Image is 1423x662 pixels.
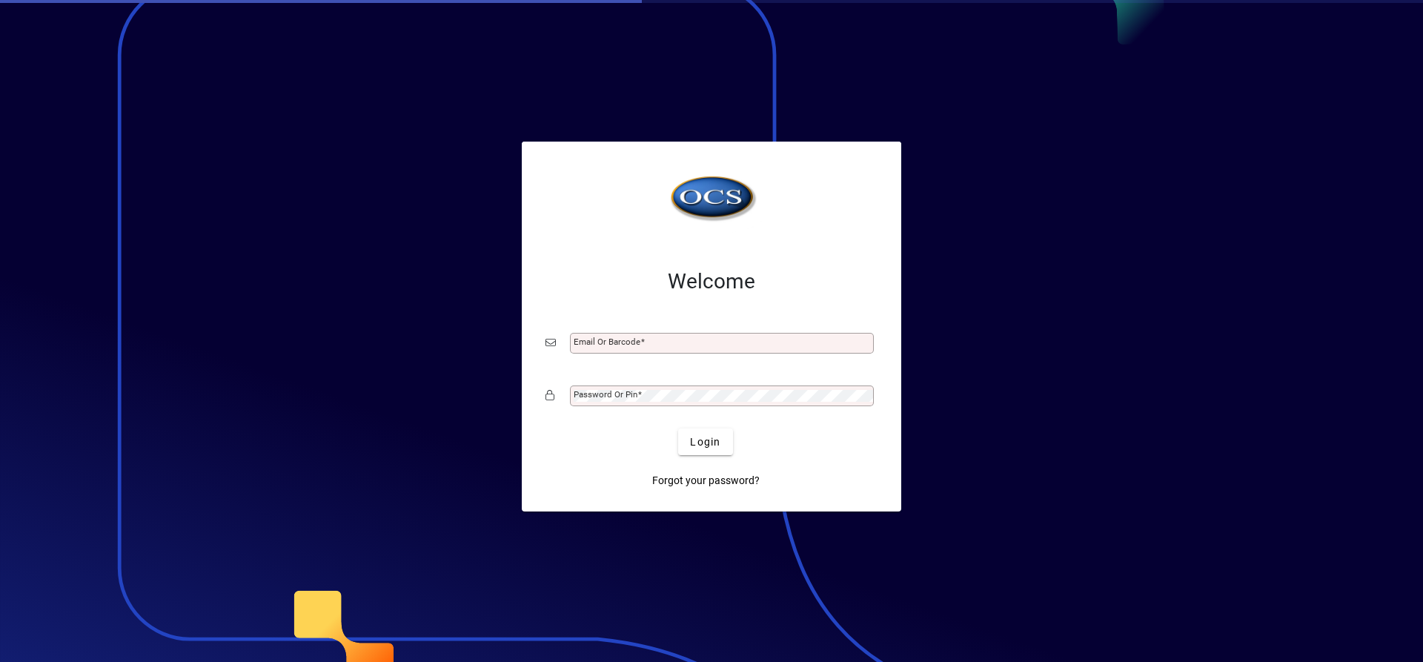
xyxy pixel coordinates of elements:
button: Login [678,428,732,455]
mat-label: Password or Pin [574,389,637,400]
span: Forgot your password? [652,473,760,489]
span: Login [690,434,720,450]
h2: Welcome [545,269,878,294]
a: Forgot your password? [646,467,766,494]
mat-label: Email or Barcode [574,337,640,347]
